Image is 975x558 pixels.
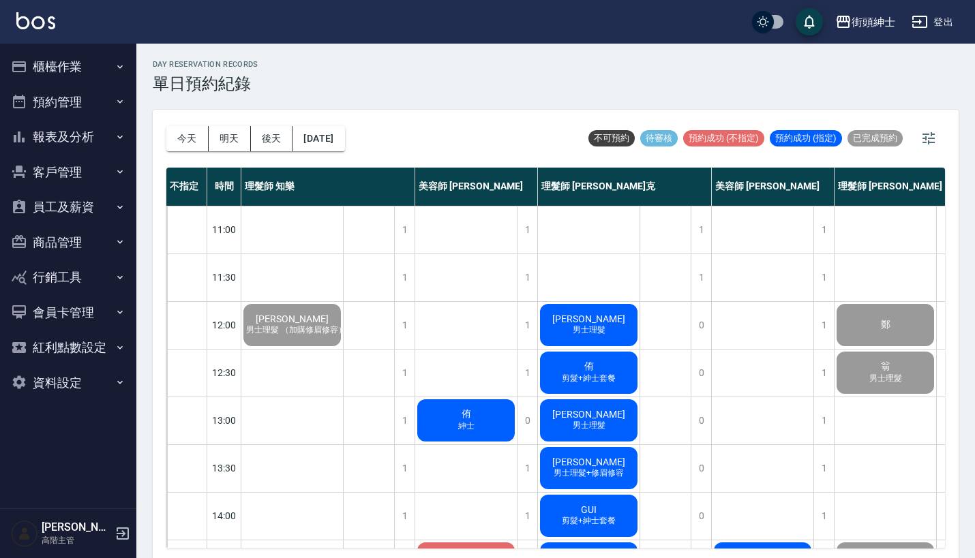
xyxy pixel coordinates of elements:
div: 1 [813,350,834,397]
div: 1 [517,445,537,492]
div: 1 [394,206,415,253]
div: 1 [691,254,711,301]
span: 男士理髮 （加購修眉修容） [243,324,349,336]
span: 剪髮+紳士套餐 [559,373,618,384]
div: 0 [691,302,711,349]
span: 男士理髮 [570,420,608,431]
div: 美容師 [PERSON_NAME] [415,168,538,206]
div: 0 [691,397,711,444]
span: [PERSON_NAME] [550,409,628,420]
span: [PERSON_NAME] [550,456,628,467]
button: 今天 [166,126,209,151]
button: 登出 [906,10,959,35]
div: 1 [517,493,537,540]
button: 街頭紳士 [830,8,901,36]
div: 0 [691,350,711,397]
span: 不可預約 [588,132,635,144]
div: 1 [517,206,537,253]
img: Logo [16,12,55,29]
div: 1 [394,445,415,492]
div: 1 [394,397,415,444]
div: 1 [691,206,711,253]
div: 1 [394,350,415,397]
span: [PERSON_NAME] [253,313,331,324]
div: 13:00 [207,397,241,444]
div: 1 [394,493,415,540]
div: 12:00 [207,301,241,349]
div: 0 [691,445,711,492]
span: 紳士 [455,420,477,432]
span: 已完成預約 [847,132,903,144]
button: 預約管理 [5,84,131,120]
span: 剪髮+紳士套餐 [559,515,618,527]
div: 13:30 [207,444,241,492]
div: 1 [517,350,537,397]
div: 理髮師 知樂 [241,168,415,206]
h2: day Reservation records [153,60,258,69]
div: 1 [517,302,537,349]
span: 侑 [459,408,474,420]
span: 翁 [878,360,893,373]
div: 時間 [207,168,241,206]
button: 員工及薪資 [5,189,131,225]
span: 預約成功 (不指定) [683,132,764,144]
div: 1 [813,445,834,492]
h3: 單日預約紀錄 [153,74,258,93]
span: 侑 [582,360,597,373]
span: 待審核 [640,132,678,144]
button: 報表及分析 [5,119,131,155]
span: GUI [578,504,599,515]
div: 1 [813,254,834,301]
button: 商品管理 [5,225,131,260]
div: 1 [394,302,415,349]
span: 鄭 [878,319,893,331]
button: 客戶管理 [5,155,131,190]
span: 男士理髮 [867,373,905,384]
button: 行銷工具 [5,260,131,295]
span: 預約成功 (指定) [770,132,842,144]
span: 男士理髮+修眉修容 [551,467,627,479]
div: 1 [813,302,834,349]
p: 高階主管 [42,534,111,546]
button: 櫃檯作業 [5,49,131,84]
div: 1 [813,206,834,253]
h5: [PERSON_NAME] [42,521,111,534]
div: 11:30 [207,253,241,301]
div: 11:00 [207,206,241,253]
div: 1 [813,397,834,444]
button: 明天 [209,126,251,151]
img: Person [11,520,38,547]
div: 12:30 [207,349,241,397]
div: 不指定 [166,168,207,206]
span: 男士理髮 [570,324,608,336]
div: 1 [813,493,834,540]
div: 0 [691,493,711,540]
button: [DATE] [292,126,344,151]
button: 會員卡管理 [5,295,131,330]
div: 1 [517,254,537,301]
button: 資料設定 [5,365,131,401]
div: 美容師 [PERSON_NAME] [712,168,835,206]
span: [PERSON_NAME] [550,313,628,324]
button: 紅利點數設定 [5,330,131,365]
div: 0 [517,397,537,444]
button: save [796,8,823,35]
div: 理髮師 [PERSON_NAME]克 [538,168,712,206]
div: 14:00 [207,492,241,540]
div: 街頭紳士 [852,14,895,31]
button: 後天 [251,126,293,151]
div: 1 [394,254,415,301]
